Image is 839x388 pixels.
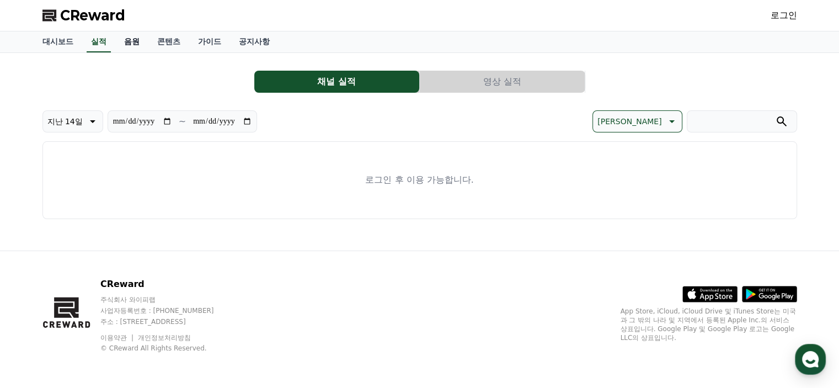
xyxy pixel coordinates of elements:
button: [PERSON_NAME] [592,110,682,132]
a: 로그인 [771,9,797,22]
a: 홈 [3,296,73,324]
a: 이용약관 [100,334,135,342]
a: 채널 실적 [254,71,420,93]
p: 주식회사 와이피랩 [100,295,235,304]
p: ~ [179,115,186,128]
p: 로그인 후 이용 가능합니다. [365,173,473,187]
a: 대시보드 [34,31,82,52]
a: 콘텐츠 [148,31,189,52]
button: 채널 실적 [254,71,419,93]
button: 지난 14일 [42,110,103,132]
p: 사업자등록번호 : [PHONE_NUMBER] [100,306,235,315]
span: 설정 [170,313,184,322]
p: © CReward All Rights Reserved. [100,344,235,353]
a: 개인정보처리방침 [138,334,191,342]
a: 음원 [115,31,148,52]
a: CReward [42,7,125,24]
button: 영상 실적 [420,71,585,93]
a: 설정 [142,296,212,324]
span: 홈 [35,313,41,322]
span: 대화 [101,313,114,322]
a: 가이드 [189,31,230,52]
a: 실적 [87,31,111,52]
p: 주소 : [STREET_ADDRESS] [100,317,235,326]
span: CReward [60,7,125,24]
a: 대화 [73,296,142,324]
a: 공지사항 [230,31,279,52]
p: CReward [100,278,235,291]
p: 지난 14일 [47,114,83,129]
p: App Store, iCloud, iCloud Drive 및 iTunes Store는 미국과 그 밖의 나라 및 지역에서 등록된 Apple Inc.의 서비스 상표입니다. Goo... [621,307,797,342]
p: [PERSON_NAME] [597,114,661,129]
